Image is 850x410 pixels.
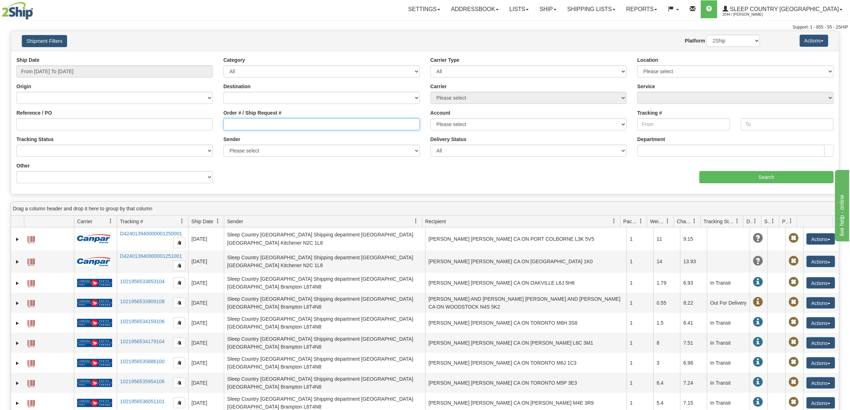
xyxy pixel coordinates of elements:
[627,373,653,393] td: 1
[188,353,224,373] td: [DATE]
[425,353,627,373] td: [PERSON_NAME] [PERSON_NAME] CA ON TORONTO M6J 1C3
[608,215,620,227] a: Recipient filter column settings
[680,333,707,353] td: 7.51
[637,109,662,116] label: Tracking #
[14,380,21,387] a: Expand
[224,373,425,393] td: Sleep Country [GEOGRAPHIC_DATA] Shipping department [GEOGRAPHIC_DATA] [GEOGRAPHIC_DATA] Brampton ...
[425,227,627,250] td: [PERSON_NAME] [PERSON_NAME] CA ON PORT COLBORNE L3K 5V5
[677,218,692,225] span: Charge
[191,218,213,225] span: Ship Date
[425,313,627,333] td: [PERSON_NAME] [PERSON_NAME] CA ON TORONTO M6H 3S8
[707,373,750,393] td: In Transit
[627,333,653,353] td: 1
[789,256,799,266] span: Pickup Not Assigned
[806,337,835,349] button: Actions
[173,397,185,408] button: Copy to clipboard
[223,56,245,64] label: Category
[753,377,763,387] span: In Transit
[16,83,31,90] label: Origin
[77,234,111,243] img: 14 - Canpar
[188,373,224,393] td: [DATE]
[224,273,425,293] td: Sleep Country [GEOGRAPHIC_DATA] Shipping department [GEOGRAPHIC_DATA] [GEOGRAPHIC_DATA] Brampton ...
[680,313,707,333] td: 6.41
[789,357,799,367] span: Pickup Not Assigned
[223,109,282,116] label: Order # / Ship Request #
[707,293,750,313] td: Out For Delivery
[120,319,165,324] a: 1021956534159106
[77,299,112,307] img: 20 - Canada Post
[806,317,835,329] button: Actions
[173,377,185,388] button: Copy to clipboard
[789,297,799,307] span: Pickup Not Assigned
[224,227,425,250] td: Sleep Country [GEOGRAPHIC_DATA] Shipping department [GEOGRAPHIC_DATA] [GEOGRAPHIC_DATA] Kitchener...
[188,333,224,353] td: [DATE]
[173,297,185,308] button: Copy to clipboard
[431,56,459,64] label: Carrier Type
[173,357,185,368] button: Copy to clipboard
[224,250,425,273] td: Sleep Country [GEOGRAPHIC_DATA] Shipping department [GEOGRAPHIC_DATA] [GEOGRAPHIC_DATA] Kitchener...
[806,277,835,289] button: Actions
[637,118,730,130] input: From
[27,397,35,408] a: Label
[753,337,763,347] span: In Transit
[223,83,251,90] label: Destination
[431,109,451,116] label: Account
[27,255,35,267] a: Label
[224,333,425,353] td: Sleep Country [GEOGRAPHIC_DATA] Shipping department [GEOGRAPHIC_DATA] [GEOGRAPHIC_DATA] Brampton ...
[653,250,680,273] td: 14
[635,215,647,227] a: Packages filter column settings
[425,373,627,393] td: [PERSON_NAME] [PERSON_NAME] CA ON TORONTO M5P 3E3
[446,0,504,18] a: Addressbook
[753,317,763,327] span: In Transit
[173,277,185,288] button: Copy to clipboard
[212,215,224,227] a: Ship Date filter column settings
[653,227,680,250] td: 11
[176,215,188,227] a: Tracking # filter column settings
[27,277,35,288] a: Label
[627,313,653,333] td: 1
[504,0,534,18] a: Lists
[680,353,707,373] td: 6.98
[753,256,763,266] span: Unknown
[16,109,52,116] label: Reference / PO
[173,237,185,248] button: Copy to clipboard
[767,215,779,227] a: Shipment Issues filter column settings
[188,293,224,313] td: [DATE]
[627,227,653,250] td: 1
[707,353,750,373] td: In Transit
[680,227,707,250] td: 9.15
[77,279,112,287] img: 20 - Canada Post
[425,218,446,225] span: Recipient
[27,297,35,308] a: Label
[224,313,425,333] td: Sleep Country [GEOGRAPHIC_DATA] Shipping department [GEOGRAPHIC_DATA] [GEOGRAPHIC_DATA] Brampton ...
[16,136,54,143] label: Tracking Status
[120,231,182,236] a: D424013940000001250001
[806,233,835,245] button: Actions
[120,279,165,284] a: 1021956533853104
[800,35,828,47] button: Actions
[834,169,849,241] iframe: chat widget
[77,359,112,367] img: 20 - Canada Post
[806,357,835,369] button: Actions
[16,162,30,169] label: Other
[653,313,680,333] td: 1.5
[680,273,707,293] td: 6.93
[16,56,40,64] label: Ship Date
[14,320,21,327] a: Expand
[14,340,21,347] a: Expand
[105,215,117,227] a: Carrier filter column settings
[806,377,835,389] button: Actions
[188,227,224,250] td: [DATE]
[653,273,680,293] td: 1.79
[680,250,707,273] td: 13.93
[77,399,112,407] img: 20 - Canada Post
[431,83,447,90] label: Carrier
[120,399,165,404] a: 1021956536051101
[425,273,627,293] td: [PERSON_NAME] [PERSON_NAME] CA ON OAKVILLE L6J 5H6
[627,273,653,293] td: 1
[688,215,700,227] a: Charge filter column settings
[403,0,446,18] a: Settings
[753,357,763,367] span: In Transit
[77,379,112,387] img: 20 - Canada Post
[764,218,770,225] span: Shipment Issues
